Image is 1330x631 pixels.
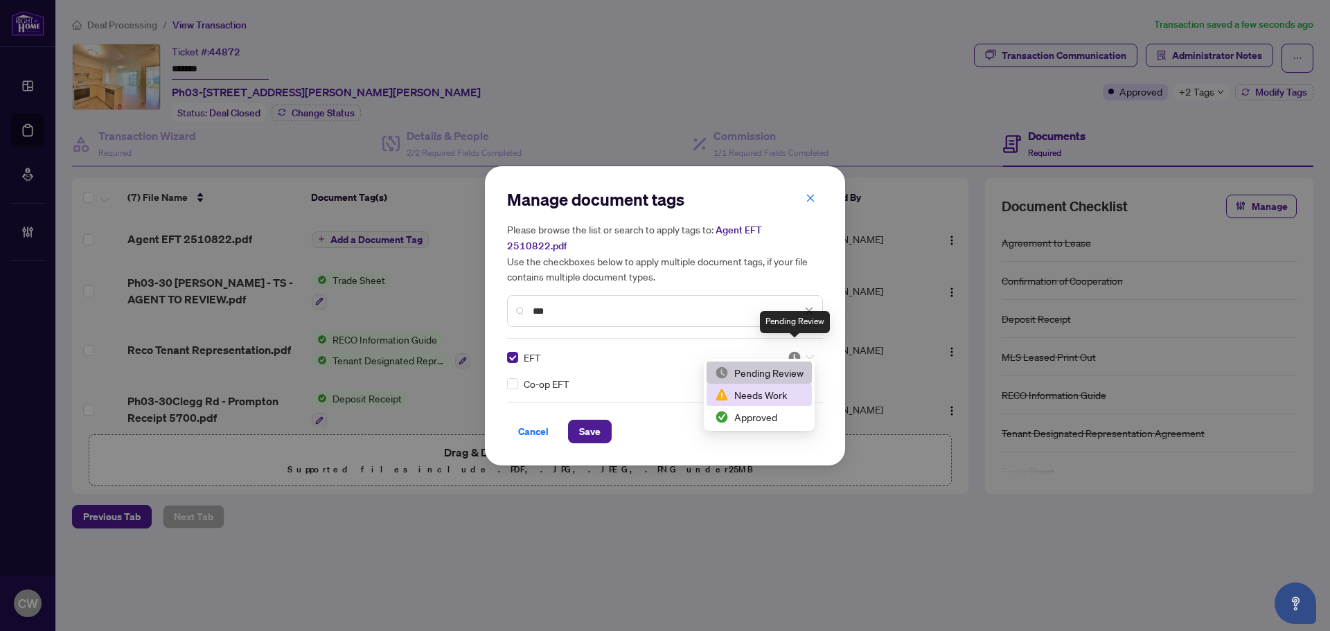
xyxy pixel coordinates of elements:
[524,376,569,391] span: Co-op EFT
[715,365,804,380] div: Pending Review
[524,350,541,365] span: EFT
[715,387,804,402] div: Needs Work
[715,388,729,402] img: status
[707,362,812,384] div: Pending Review
[568,420,612,443] button: Save
[788,350,814,364] span: Pending Review
[760,311,830,333] div: Pending Review
[507,222,823,284] h5: Please browse the list or search to apply tags to: Use the checkboxes below to apply multiple doc...
[579,420,601,443] span: Save
[715,366,729,380] img: status
[788,350,801,364] img: status
[707,384,812,406] div: Needs Work
[507,188,823,211] h2: Manage document tags
[715,409,804,425] div: Approved
[507,224,762,252] span: Agent EFT 2510822.pdf
[1275,583,1316,624] button: Open asap
[507,420,560,443] button: Cancel
[518,420,549,443] span: Cancel
[804,306,814,316] span: close
[806,193,815,203] span: close
[707,406,812,428] div: Approved
[715,410,729,424] img: status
